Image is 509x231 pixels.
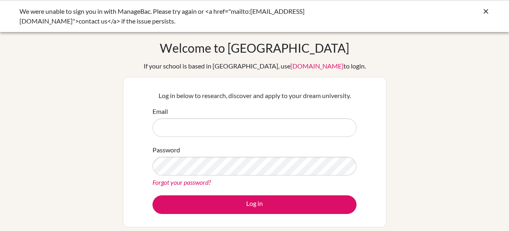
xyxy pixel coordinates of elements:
[19,6,368,26] div: We were unable to sign you in with ManageBac. Please try again or <a href="mailto:[EMAIL_ADDRESS]...
[152,195,357,214] button: Log in
[152,91,357,101] p: Log in below to research, discover and apply to your dream university.
[160,41,349,55] h1: Welcome to [GEOGRAPHIC_DATA]
[152,145,180,155] label: Password
[152,107,168,116] label: Email
[290,62,344,70] a: [DOMAIN_NAME]
[144,61,366,71] div: If your school is based in [GEOGRAPHIC_DATA], use to login.
[152,178,211,186] a: Forgot your password?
